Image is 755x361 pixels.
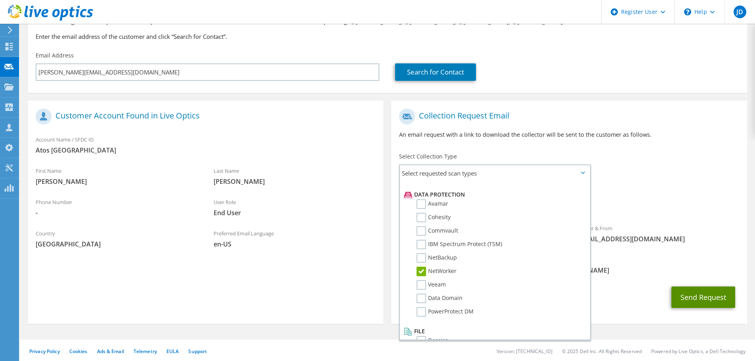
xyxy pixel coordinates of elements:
a: Telemetry [134,348,157,355]
a: EULA [166,348,179,355]
div: User Role [206,194,384,221]
li: Powered by Live Optics, a Dell Technology [651,348,745,355]
span: [GEOGRAPHIC_DATA] [36,240,198,248]
div: First Name [28,162,206,190]
p: An email request with a link to download the collector will be sent to the customer as follows. [399,130,739,139]
div: CC & Reply To [391,251,747,279]
a: Privacy Policy [29,348,60,355]
a: Search for Contact [395,63,476,81]
div: Sender & From [569,220,747,247]
div: Country [28,225,206,252]
div: To [391,220,569,247]
label: NetBackup [417,253,457,263]
span: - [36,208,198,217]
span: en-US [214,240,376,248]
span: Select requested scan types [400,165,590,181]
li: Data Protection [402,190,586,199]
div: Last Name [206,162,384,190]
span: [PERSON_NAME] [36,177,198,186]
label: Email Address [36,52,74,59]
label: Commvault [417,226,458,236]
button: Send Request [671,287,735,308]
div: Account Name / SFDC ID [28,131,383,159]
a: Cookies [69,348,88,355]
label: Data Domain [417,294,463,303]
label: Veeam [417,280,446,290]
li: © 2025 Dell Inc. All Rights Reserved [562,348,642,355]
div: Phone Number [28,194,206,221]
h1: Collection Request Email [399,109,735,124]
div: Preferred Email Language [206,225,384,252]
a: Support [188,348,207,355]
h1: Customer Account Found in Live Optics [36,109,371,124]
label: NetWorker [417,267,457,276]
div: Requested Collections [391,184,747,216]
label: Avamar [417,199,448,209]
span: [PERSON_NAME] [214,177,376,186]
span: Atos [GEOGRAPHIC_DATA] [36,146,375,155]
span: JD [734,6,746,18]
label: Select Collection Type [399,153,457,160]
label: Dossier [417,336,448,346]
span: End User [214,208,376,217]
h3: Enter the email address of the customer and click “Search for Contact”. [36,32,739,41]
span: [EMAIL_ADDRESS][DOMAIN_NAME] [577,235,739,243]
label: Cohesity [417,213,451,222]
svg: \n [684,8,691,15]
label: PowerProtect DM [417,307,474,317]
label: IBM Spectrum Protect (TSM) [417,240,502,249]
a: Ads & Email [97,348,124,355]
li: File [402,327,586,336]
li: Version: [TECHNICAL_ID] [497,348,552,355]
